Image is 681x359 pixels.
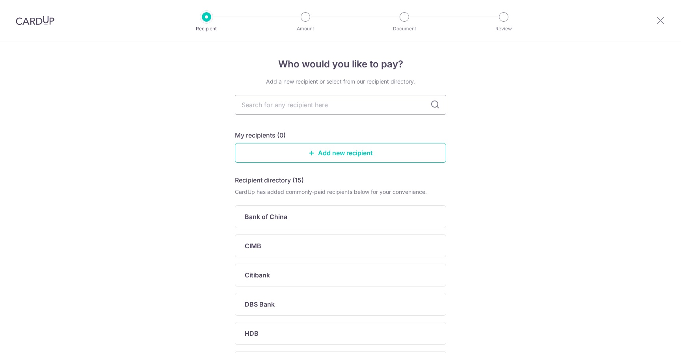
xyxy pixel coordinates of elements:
[235,143,446,163] a: Add new recipient
[375,25,434,33] p: Document
[245,212,287,221] p: Bank of China
[245,270,270,280] p: Citibank
[631,335,673,355] iframe: Opens a widget where you can find more information
[245,329,259,338] p: HDB
[235,78,446,86] div: Add a new recipient or select from our recipient directory.
[245,299,275,309] p: DBS Bank
[235,175,304,185] h5: Recipient directory (15)
[235,188,446,196] div: CardUp has added commonly-paid recipients below for your convenience.
[474,25,533,33] p: Review
[235,95,446,115] input: Search for any recipient here
[235,57,446,71] h4: Who would you like to pay?
[235,130,286,140] h5: My recipients (0)
[16,16,54,25] img: CardUp
[177,25,236,33] p: Recipient
[245,241,261,251] p: CIMB
[276,25,335,33] p: Amount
